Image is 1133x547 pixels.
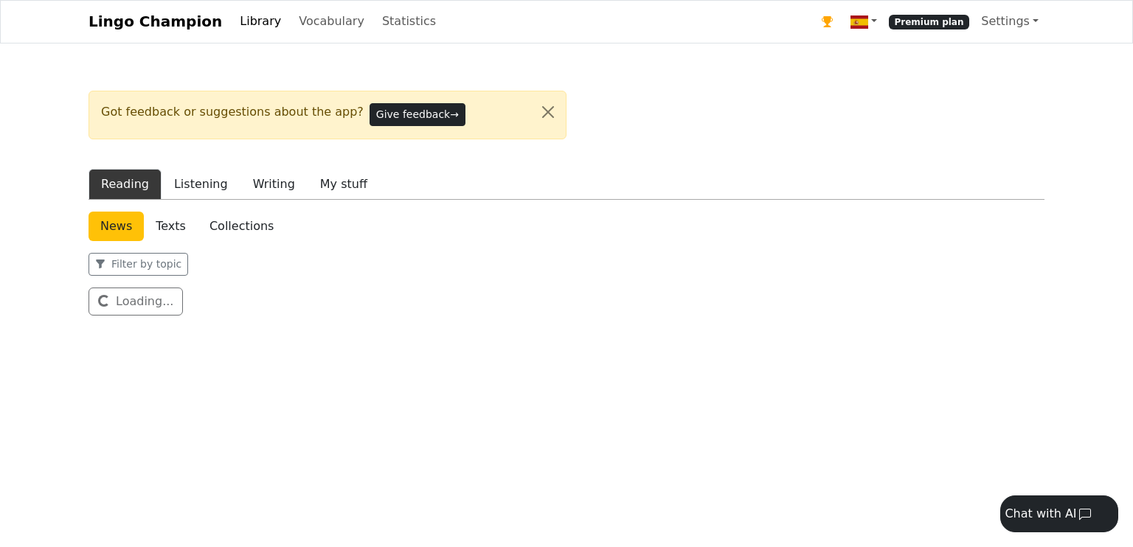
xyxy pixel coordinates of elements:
a: Premium plan [883,7,976,37]
button: Writing [240,169,308,200]
button: Listening [162,169,240,200]
a: Texts [144,212,198,241]
button: Filter by topic [89,253,188,276]
a: Library [234,7,287,36]
a: Settings [975,7,1044,36]
img: es.svg [850,13,868,31]
button: Close alert [530,91,566,133]
a: News [89,212,144,241]
div: Chat with AI [1005,505,1076,523]
a: Vocabulary [293,7,370,36]
a: Statistics [376,7,442,36]
button: Give feedback→ [370,103,465,126]
a: Collections [198,212,285,241]
span: Got feedback or suggestions about the app? [101,103,364,121]
a: Lingo Champion [89,7,222,36]
button: Chat with AI [1000,495,1118,532]
button: My stuff [308,169,380,200]
button: Reading [89,169,162,200]
span: Premium plan [889,15,970,29]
